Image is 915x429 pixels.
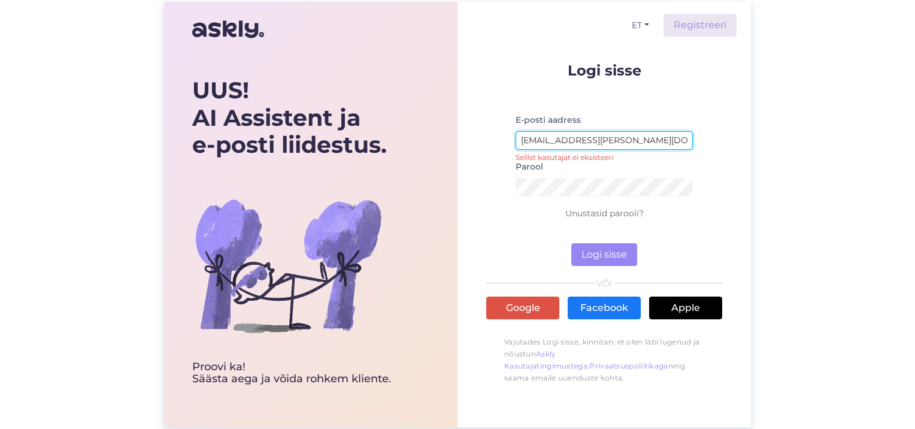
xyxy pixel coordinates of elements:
a: Google [486,297,559,319]
small: Sellist kasutajat ei eksisteeri [516,152,693,159]
img: Askly [192,15,264,44]
button: Logi sisse [571,243,637,266]
img: bg-askly [192,170,384,361]
div: Proovi ka! Säästa aega ja võida rohkem kliente. [192,361,391,385]
button: ET [627,17,654,34]
a: Facebook [568,297,641,319]
input: Sisesta e-posti aadress [516,131,693,150]
label: E-posti aadress [516,114,581,126]
a: Privaatsuspoliitikaga [589,361,668,370]
div: UUS! AI Assistent ja e-posti liidestus. [192,77,391,159]
a: Unustasid parooli? [565,208,644,219]
span: VÕI [595,279,614,288]
label: Parool [516,161,543,173]
p: Logi sisse [486,63,722,78]
a: Registreeri [663,14,737,37]
a: Apple [649,297,722,319]
p: Vajutades Logi sisse, kinnitan, et olen läbi lugenud ja nõustun , ning saama emaile uuenduste kohta. [486,330,722,390]
a: Askly Kasutajatingimustega [504,349,587,370]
